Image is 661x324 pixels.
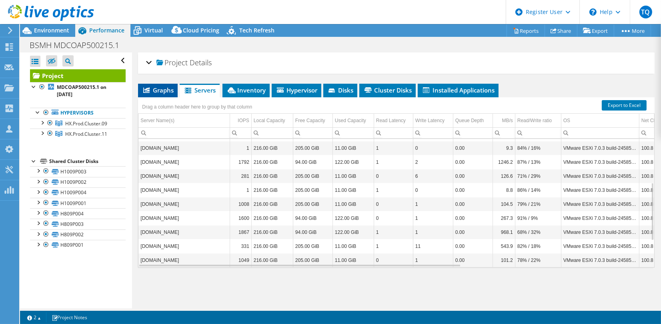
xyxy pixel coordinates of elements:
td: Column OS, Value VMware ESXi 7.0.3 build-24585291 [561,169,639,183]
td: Column Read Latency, Value 0 [374,169,413,183]
td: Column Read/Write ratio, Value 84% / 16% [515,141,561,155]
a: H809P003 [30,219,126,229]
td: Column Server Name(s), Value mdcoesx11520.mdco.health-partners.org [138,239,230,253]
td: OS Column [561,114,639,128]
td: Column Server Name(s), Value mdcoesx11519.mdco.health-partners.org [138,253,230,267]
td: Column Read Latency, Value 1 [374,225,413,239]
div: Write Latency [415,116,445,125]
td: Column Free Capacity, Value 94.00 GiB [293,155,333,169]
td: Column Free Capacity, Value 205.00 GiB [293,141,333,155]
td: Column OS, Value VMware ESXi 7.0.3 build-24585291 [561,211,639,225]
td: Used Capacity Column [333,114,374,128]
td: Column Queue Depth, Value 0.00 [453,197,493,211]
a: Export to Excel [602,100,647,111]
td: Column MB/s, Value 101.2 [493,253,515,267]
td: Column MB/s, Value 126.6 [493,169,515,183]
td: Column Local Capacity, Value 216.00 GiB [251,253,293,267]
div: Data grid [138,97,655,268]
svg: \n [589,8,597,16]
td: Column OS, Value VMware ESXi 7.0.3 build-24585291 [561,253,639,267]
td: Column Queue Depth, Value 0.00 [453,211,493,225]
td: Column Read/Write ratio, Value 82% / 18% [515,239,561,253]
a: HX.Prod.Cluster.11 [30,129,126,139]
td: Column Used Capacity, Value 11.00 GiB [333,141,374,155]
div: Free Capacity [295,116,325,125]
td: Column Used Capacity, Value 11.00 GiB [333,183,374,197]
div: Server Name(s) [140,116,174,125]
div: OS [563,116,570,125]
span: TQ [639,6,652,18]
td: Write Latency Column [413,114,453,128]
span: Cloud Pricing [183,26,219,34]
td: Column Write Latency, Filter cell [413,127,453,138]
td: MB/s Column [493,114,515,128]
td: Column Read Latency, Value 1 [374,183,413,197]
a: 2 [22,312,46,322]
span: Project [156,59,188,67]
td: Column Read/Write ratio, Value 91% / 9% [515,211,561,225]
td: Column Used Capacity, Value 11.00 GiB [333,169,374,183]
td: Column Read/Write ratio, Value 87% / 13% [515,155,561,169]
td: Column Read/Write ratio, Value 86% / 14% [515,183,561,197]
td: Column Local Capacity, Value 216.00 GiB [251,225,293,239]
td: Column Queue Depth, Value 0.00 [453,155,493,169]
td: Column Write Latency, Value 1 [413,211,453,225]
td: Column Free Capacity, Filter cell [293,127,333,138]
span: Inventory [226,86,266,94]
td: Column Write Latency, Value 11 [413,239,453,253]
td: Column Write Latency, Value 2 [413,155,453,169]
td: Column Read Latency, Value 1 [374,239,413,253]
td: Free Capacity Column [293,114,333,128]
td: Column MB/s, Value 9.3 [493,141,515,155]
td: Column Queue Depth, Value 0.00 [453,141,493,155]
td: Column Free Capacity, Value 205.00 GiB [293,239,333,253]
a: Project [30,69,126,82]
div: IOPS [238,116,249,125]
td: Column Write Latency, Value 1 [413,225,453,239]
td: Column Local Capacity, Value 216.00 GiB [251,197,293,211]
td: Column Used Capacity, Value 11.00 GiB [333,239,374,253]
td: Column Local Capacity, Value 216.00 GiB [251,169,293,183]
td: Column Read Latency, Value 0 [374,253,413,267]
td: Column MB/s, Value 543.9 [493,239,515,253]
td: Column OS, Value VMware ESXi 7.0.3 build-24585291 [561,155,639,169]
td: Column Server Name(s), Value mdcoesx11514.mdco.health-partners.org [138,225,230,239]
a: H1009P001 [30,198,126,208]
td: Column Local Capacity, Value 216.00 GiB [251,211,293,225]
td: Column Server Name(s), Value mdcoesx11489.mdco.health-partners.org [138,141,230,155]
div: Shared Cluster Disks [49,157,126,166]
td: Column Used Capacity, Value 122.00 GiB [333,225,374,239]
span: Servers [184,86,216,94]
td: Column Queue Depth, Value 0.00 [453,169,493,183]
td: Column Write Latency, Value 0 [413,183,453,197]
td: Column IOPS, Value 281 [230,169,251,183]
td: Read Latency Column [374,114,413,128]
td: Column Free Capacity, Value 205.00 GiB [293,183,333,197]
td: Column Read Latency, Value 0 [374,197,413,211]
td: Column IOPS, Value 1867 [230,225,251,239]
td: Column IOPS, Value 1 [230,141,251,155]
td: Column OS, Value VMware ESXi 7.0.3 build-24585291 [561,225,639,239]
td: Column OS, Value VMware ESXi 7.0.3 build-24585291 [561,141,639,155]
td: Column Server Name(s), Value mdcoesx11481.mdco.health-partners.org [138,155,230,169]
td: Column Free Capacity, Value 94.00 GiB [293,225,333,239]
td: Column Used Capacity, Filter cell [333,127,374,138]
td: Column IOPS, Value 1792 [230,155,251,169]
td: Column IOPS, Value 1 [230,183,251,197]
td: Local Capacity Column [251,114,293,128]
span: Graphs [142,86,174,94]
td: Queue Depth Column [453,114,493,128]
td: Column IOPS, Value 331 [230,239,251,253]
span: HX.Prod.Cluster.09 [65,120,107,127]
td: Column Queue Depth, Filter cell [453,127,493,138]
td: Column Free Capacity, Value 205.00 GiB [293,197,333,211]
td: Column Used Capacity, Value 122.00 GiB [333,211,374,225]
span: Performance [89,26,124,34]
b: MDCOAP500215.1 on [DATE] [57,84,106,98]
span: Hypervisor [276,86,317,94]
a: H809P001 [30,240,126,250]
span: Disks [327,86,353,94]
td: Column MB/s, Value 104.5 [493,197,515,211]
td: Column Free Capacity, Value 205.00 GiB [293,253,333,267]
td: Column Used Capacity, Value 122.00 GiB [333,155,374,169]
